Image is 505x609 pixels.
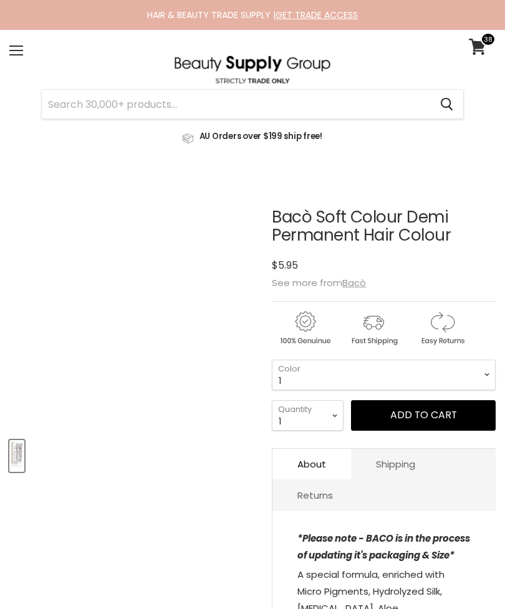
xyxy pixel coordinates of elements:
[340,309,406,347] img: shipping.gif
[430,90,463,118] button: Search
[272,276,366,289] span: See more from
[7,436,262,472] div: Product thumbnails
[272,480,358,511] a: Returns
[272,400,344,431] select: Quantity
[351,400,496,430] button: Add to cart
[272,309,338,347] img: genuine.gif
[276,9,358,21] a: GET TRADE ACCESS
[41,89,464,119] form: Product
[297,532,470,562] i: *Please note - BACO is in the process of updating it's packaging & Size*
[9,440,24,472] button: Bacò Soft Colour Demi Permanent Hair Colour
[272,449,351,479] a: About
[351,449,440,479] a: Shipping
[409,309,475,347] img: returns.gif
[443,550,493,597] iframe: Gorgias live chat messenger
[342,276,366,289] a: Bacò
[42,90,430,118] input: Search
[9,177,260,428] div: Bacò Soft Colour Demi Permanent Hair Colour image. Click or Scroll to Zoom.
[272,258,298,272] span: $5.95
[272,208,496,244] h1: Bacò Soft Colour Demi Permanent Hair Colour
[390,408,457,422] span: Add to cart
[11,441,23,471] img: Bacò Soft Colour Demi Permanent Hair Colour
